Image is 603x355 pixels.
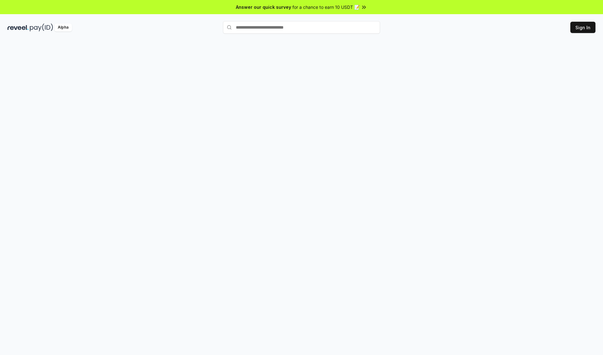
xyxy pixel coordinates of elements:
img: pay_id [30,24,53,31]
img: reveel_dark [8,24,29,31]
div: Alpha [54,24,72,31]
span: Answer our quick survey [236,4,291,10]
button: Sign In [570,22,595,33]
span: for a chance to earn 10 USDT 📝 [292,4,360,10]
